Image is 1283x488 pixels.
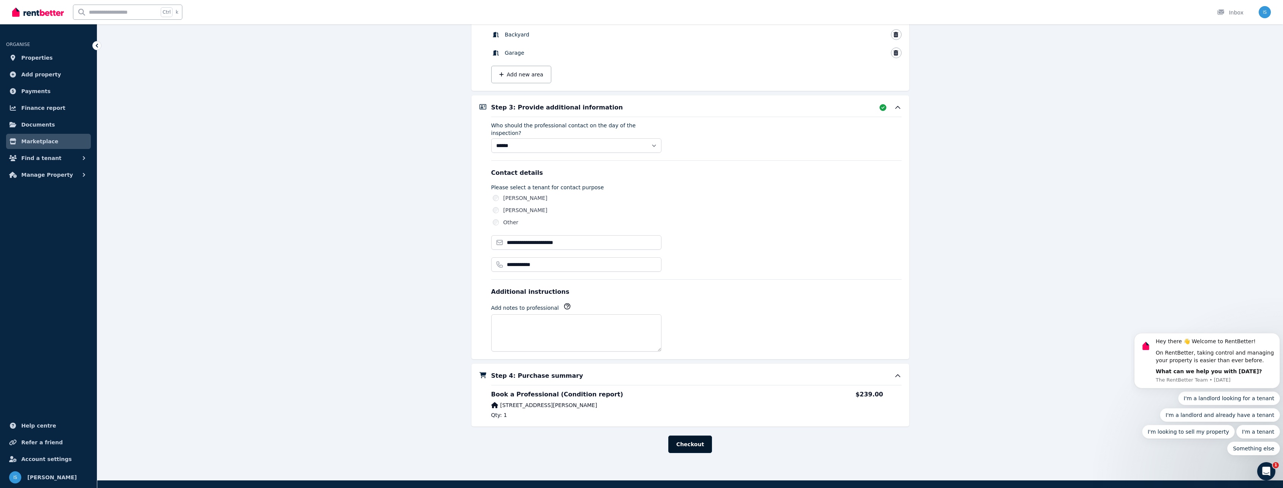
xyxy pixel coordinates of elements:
[21,170,73,179] span: Manage Property
[491,122,661,137] label: Who should the professional contact on the day of the inspection?
[1131,258,1283,467] iframe: Intercom notifications message
[21,70,61,79] span: Add property
[1217,9,1243,16] div: Inbox
[856,390,883,419] span: $239.00
[503,206,547,214] label: [PERSON_NAME]
[21,154,62,163] span: Find a tenant
[6,67,91,82] a: Add property
[12,6,64,18] img: RentBetter
[21,455,72,464] span: Account settings
[21,87,51,96] span: Payments
[21,120,55,129] span: Documents
[503,194,547,202] label: [PERSON_NAME]
[21,103,65,112] span: Finance report
[491,103,623,112] h5: Step 3: Provide additional information
[6,100,91,116] a: Finance report
[161,7,172,17] span: Ctrl
[491,287,661,296] legend: Additional instructions
[503,219,519,226] label: Other
[491,168,902,177] legend: Contact details
[6,84,91,99] a: Payments
[491,411,848,419] span: Qty: 1
[27,473,77,482] span: [PERSON_NAME]
[6,50,91,65] a: Properties
[505,49,524,57] span: Garage
[21,421,56,430] span: Help centre
[21,53,53,62] span: Properties
[6,42,30,47] span: ORGANISE
[500,401,597,409] span: [STREET_ADDRESS][PERSON_NAME]
[21,438,63,447] span: Refer a friend
[1257,462,1275,480] iframe: Intercom live chat
[1259,6,1271,18] img: Isaac
[491,66,551,83] button: Add new area
[9,471,21,483] img: Isaac
[176,9,178,15] span: k
[491,184,902,191] label: Please select a tenant for contact purpose
[21,137,58,146] span: Marketplace
[6,151,91,166] button: Find a tenant
[505,31,530,38] span: Backyard
[6,167,91,182] button: Manage Property
[491,390,848,399] h3: Book a Professional (Condition report)
[6,117,91,132] a: Documents
[1273,462,1279,468] span: 1
[6,435,91,450] a: Refer a friend
[6,452,91,467] a: Account settings
[491,304,559,312] label: Add notes to professional
[6,134,91,149] a: Marketplace
[668,436,712,453] button: Checkout
[491,371,583,380] h5: Step 4: Purchase summary
[6,418,91,433] a: Help centre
